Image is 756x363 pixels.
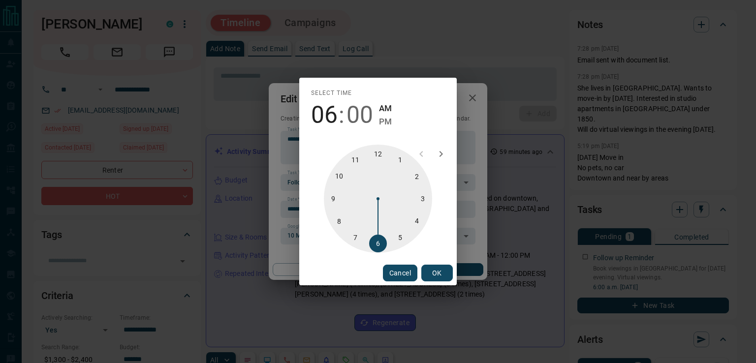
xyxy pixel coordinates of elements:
button: 06 [311,101,338,129]
span: : [339,101,345,129]
button: 00 [346,101,373,129]
button: PM [379,115,392,128]
button: open next view [431,144,451,164]
span: Select time [311,86,352,101]
button: Cancel [383,265,417,281]
button: AM [379,102,392,115]
button: OK [421,265,453,281]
